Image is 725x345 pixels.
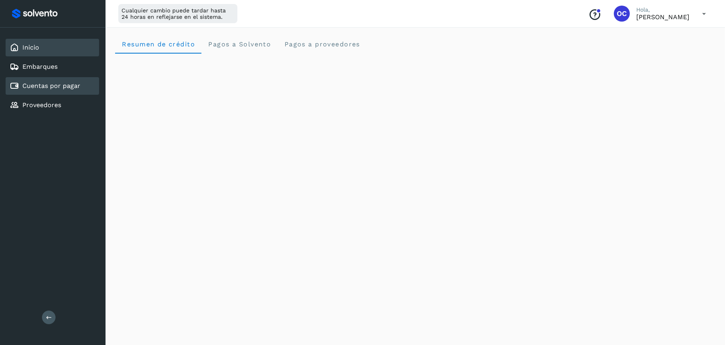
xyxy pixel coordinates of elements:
p: Hola, [636,6,689,13]
p: Oswaldo Chavarria [636,13,689,21]
div: Cuentas por pagar [6,77,99,95]
div: Embarques [6,58,99,76]
a: Embarques [22,63,58,70]
div: Proveedores [6,96,99,114]
span: Pagos a Solvento [208,40,271,48]
span: Pagos a proveedores [284,40,360,48]
div: Inicio [6,39,99,56]
a: Cuentas por pagar [22,82,80,90]
div: Cualquier cambio puede tardar hasta 24 horas en reflejarse en el sistema. [118,4,237,23]
a: Inicio [22,44,39,51]
span: Resumen de crédito [121,40,195,48]
a: Proveedores [22,101,61,109]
